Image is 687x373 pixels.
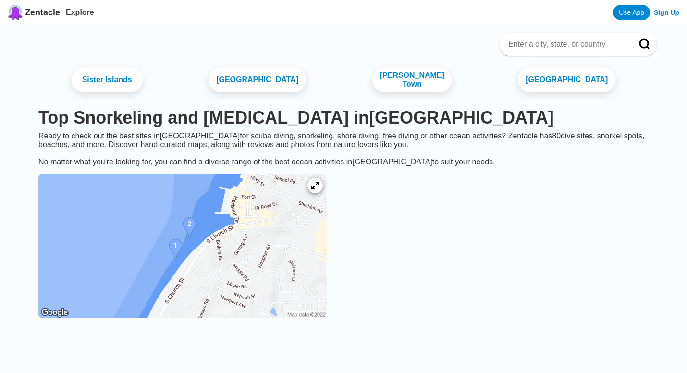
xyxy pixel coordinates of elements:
[372,67,452,92] a: [PERSON_NAME] Town
[8,5,23,20] img: Zentacle logo
[209,67,306,92] a: [GEOGRAPHIC_DATA]
[654,9,679,16] a: Sign Up
[38,174,327,318] img: Cayman Islands dive site map
[38,108,649,128] h1: Top Snorkeling and [MEDICAL_DATA] in [GEOGRAPHIC_DATA]
[25,8,60,18] span: Zentacle
[518,67,615,92] a: [GEOGRAPHIC_DATA]
[507,39,626,49] input: Enter a city, state, or country
[613,5,650,20] a: Use App
[8,5,60,20] a: Zentacle logoZentacle
[31,132,656,166] div: Ready to check out the best sites in [GEOGRAPHIC_DATA] for scuba diving, snorkeling, shore diving...
[31,166,334,328] a: Cayman Islands dive site map
[72,67,143,92] a: Sister Islands
[66,8,94,16] a: Explore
